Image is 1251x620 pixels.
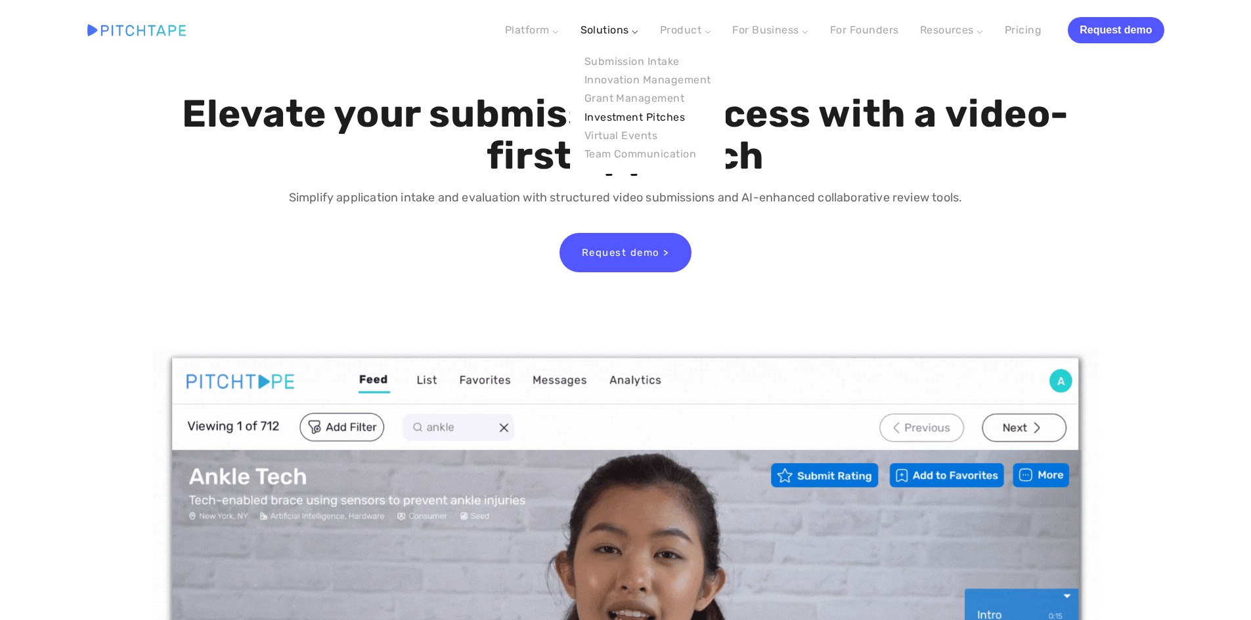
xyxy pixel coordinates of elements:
a: Solutions ⌵ [581,24,639,36]
p: Simplify application intake and evaluation with structured video submissions and AI-enhanced coll... [179,188,1072,207]
a: For Founders [830,18,899,42]
a: Platform ⌵ [505,24,560,36]
a: For Business ⌵ [732,24,809,36]
a: Request demo [1068,17,1164,43]
img: Pitchtape | Video Submission Management Software [87,24,186,35]
a: Product ⌵ [660,24,711,36]
a: Team Communication [581,145,715,163]
a: Virtual Events [581,127,715,145]
iframe: Chat Widget [1185,557,1251,620]
a: Request demo > [560,233,691,272]
a: Investment Pitches [581,108,715,127]
a: Submission Intake [581,52,715,71]
a: Pricing [1005,18,1042,42]
a: Innovation Management [581,71,715,89]
a: Grant Management [581,89,715,108]
h1: Elevate your submission process with a video-first approach [179,93,1072,177]
a: Resources ⌵ [920,24,984,36]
